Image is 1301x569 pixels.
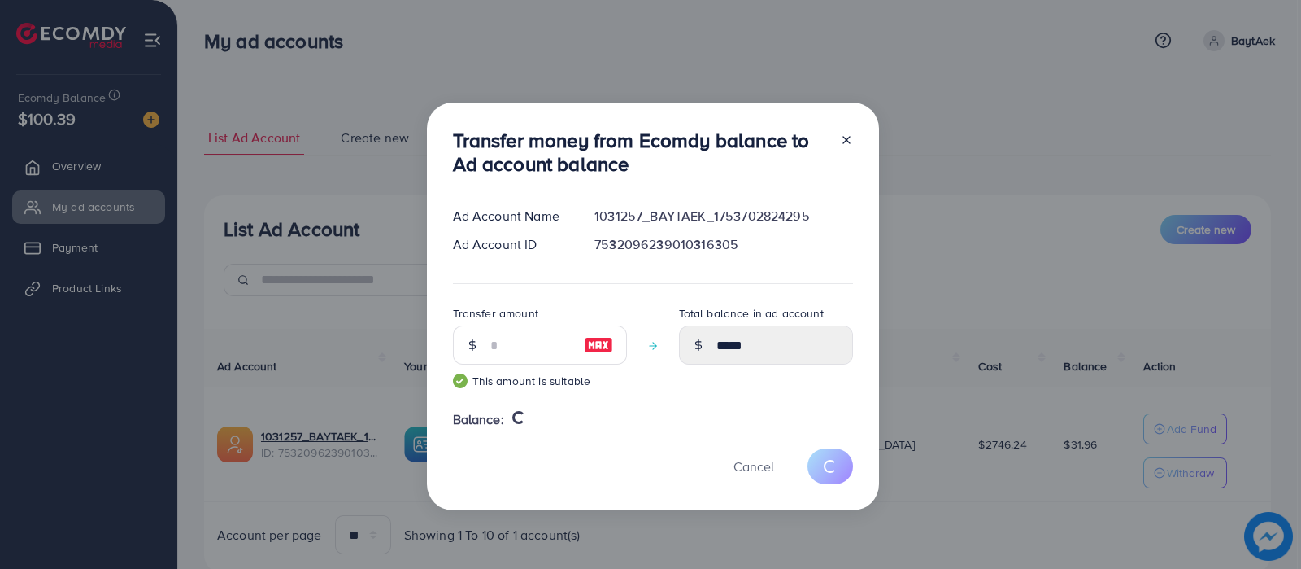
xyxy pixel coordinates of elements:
small: This amount is suitable [453,373,627,389]
div: 1031257_BAYTAEK_1753702824295 [581,207,865,225]
div: Ad Account ID [440,235,582,254]
div: 7532096239010316305 [581,235,865,254]
label: Transfer amount [453,305,538,322]
img: guide [453,374,468,388]
span: Cancel [733,457,774,475]
label: Total balance in ad account [679,305,824,322]
h3: Transfer money from Ecomdy balance to Ad account balance [453,129,827,176]
img: image [584,335,613,355]
span: Balance: [453,410,504,429]
button: Cancel [713,449,794,484]
div: Ad Account Name [440,207,582,225]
